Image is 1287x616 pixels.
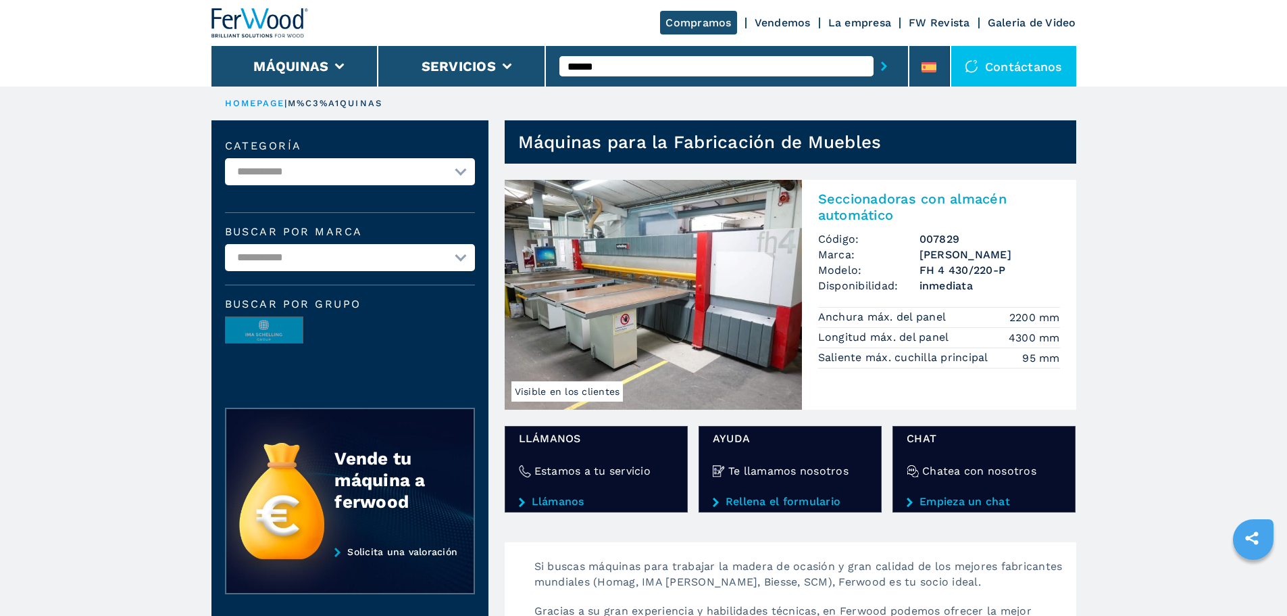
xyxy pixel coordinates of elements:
[1235,521,1269,555] a: sharethis
[518,131,882,153] h1: Máquinas para la Fabricación de Muebles
[511,381,624,402] span: Visible en los clientes
[818,247,919,262] span: Marca:
[519,465,531,477] img: Estamos a tu servicio
[519,431,674,446] span: Llámanos
[534,463,651,479] h4: Estamos a tu servicio
[226,317,303,344] img: image
[1009,310,1060,325] em: 2200 mm
[818,191,1060,223] h2: Seccionadoras con almacén automático
[988,16,1076,29] a: Galeria de Video
[922,463,1036,479] h4: Chatea con nosotros
[874,51,894,82] button: submit-button
[1022,350,1059,366] em: 95 mm
[818,262,919,278] span: Modelo:
[713,465,725,477] img: Te llamamos nosotros
[919,262,1060,278] h3: FH 4 430/220-P
[818,330,953,345] p: Longitud máx. del panel
[907,465,919,477] img: Chatea con nosotros
[505,180,1076,410] a: Seccionadoras con almacén automático SCHELLING FH 4 430/220-PVisible en los clientesSeccionadoras...
[818,231,919,247] span: Código:
[225,299,475,310] span: Buscar por grupo
[951,46,1076,87] div: Contáctanos
[965,60,978,73] img: Contáctanos
[919,231,1060,247] h3: 007829
[521,559,1076,603] p: Si buscas máquinas para trabajar la madera de ocasión y gran calidad de los mejores fabricantes m...
[907,431,1061,446] span: Chat
[755,16,811,29] a: Vendemos
[828,16,892,29] a: La empresa
[728,463,849,479] h4: Te llamamos nosotros
[225,227,475,237] label: Buscar por marca
[818,310,950,325] p: Anchura máx. del panel
[288,97,382,110] p: m%C3%A1quinas
[422,58,496,74] button: Servicios
[919,278,1060,293] span: inmediata
[225,546,475,595] a: Solicita una valoración
[225,98,285,108] a: HOMEPAGE
[1009,330,1060,346] em: 4300 mm
[818,350,992,365] p: Saliente máx. cuchilla principal
[211,8,309,38] img: Ferwood
[284,98,287,108] span: |
[818,278,919,293] span: Disponibilidad:
[713,496,867,508] a: Rellena el formulario
[1230,555,1277,606] iframe: Chat
[660,11,736,34] a: Compramos
[253,58,328,74] button: Máquinas
[334,448,447,513] div: Vende tu máquina a ferwood
[519,496,674,508] a: Llámanos
[713,431,867,446] span: Ayuda
[225,141,475,151] label: categoría
[907,496,1061,508] a: Empieza un chat
[505,180,802,410] img: Seccionadoras con almacén automático SCHELLING FH 4 430/220-P
[909,16,970,29] a: FW Revista
[919,247,1060,262] h3: [PERSON_NAME]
